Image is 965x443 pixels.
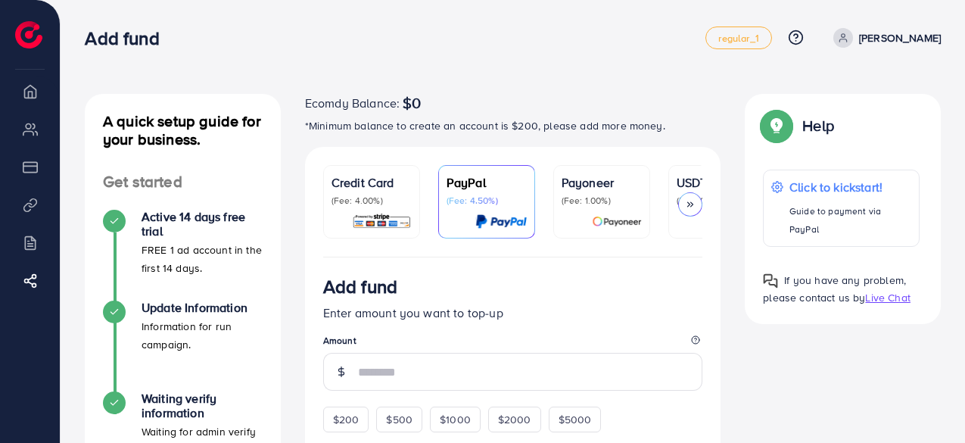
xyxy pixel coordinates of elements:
p: FREE 1 ad account in the first 14 days. [142,241,263,277]
span: Ecomdy Balance: [305,94,400,112]
p: (Fee: 0.00%) [677,195,757,207]
span: If you have any problem, please contact us by [763,273,906,305]
img: card [592,213,642,230]
img: card [475,213,527,230]
img: card [352,213,412,230]
span: $200 [333,412,360,427]
p: (Fee: 1.00%) [562,195,642,207]
h3: Add fund [85,27,171,49]
p: Help [802,117,834,135]
li: Update Information [85,301,281,392]
h4: Get started [85,173,281,192]
h4: Waiting verify information [142,392,263,420]
li: Active 14 days free trial [85,210,281,301]
iframe: Chat [901,375,954,432]
img: logo [15,21,42,48]
p: Enter amount you want to top-up [323,304,703,322]
p: PayPal [447,173,527,192]
img: Popup guide [763,273,778,289]
h4: Active 14 days free trial [142,210,263,239]
span: Live Chat [865,290,910,305]
p: Payoneer [562,173,642,192]
a: [PERSON_NAME] [827,28,941,48]
h3: Add fund [323,276,397,298]
span: regular_1 [718,33,758,43]
span: $500 [386,412,412,427]
h4: Update Information [142,301,263,315]
p: *Minimum balance to create an account is $200, please add more money. [305,117,721,135]
a: regular_1 [705,27,771,49]
legend: Amount [323,334,703,353]
p: (Fee: 4.50%) [447,195,527,207]
p: (Fee: 4.00%) [332,195,412,207]
h4: A quick setup guide for your business. [85,112,281,148]
p: Credit Card [332,173,412,192]
p: USDT [677,173,757,192]
span: $2000 [498,412,531,427]
p: Guide to payment via PayPal [789,202,911,239]
p: Information for run campaign. [142,317,263,354]
p: Click to kickstart! [789,178,911,196]
span: $1000 [440,412,471,427]
span: $5000 [559,412,592,427]
span: $0 [403,94,421,112]
img: Popup guide [763,112,790,139]
p: [PERSON_NAME] [859,29,941,47]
